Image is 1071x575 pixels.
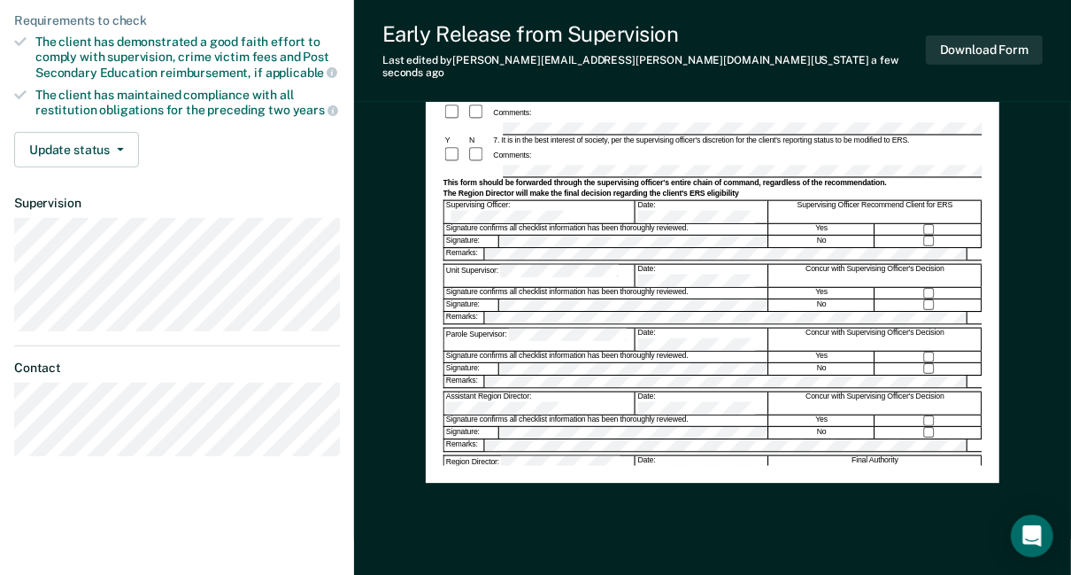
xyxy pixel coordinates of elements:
div: The client has maintained compliance with all restitution obligations for the preceding two [35,88,340,118]
div: Concur with Supervising Officer's Decision [769,392,982,414]
div: N [467,136,491,146]
span: applicable [266,66,337,80]
div: Requirements to check [14,13,340,28]
dt: Contact [14,361,340,376]
span: a few seconds ago [382,54,898,79]
div: Unit Supervisor: [444,265,636,287]
span: years [293,103,338,117]
div: Assistant Region Director: [444,392,636,414]
div: Comments: [491,108,533,118]
div: Yes [769,224,875,235]
div: Remarks: [444,376,485,387]
div: Region Director: [444,455,636,478]
div: Supervising Officer Recommend Client for ERS [769,201,982,223]
div: Supervising Officer: [444,201,636,223]
div: This form should be forwarded through the supervising officer's entire chain of command, regardle... [443,179,982,189]
div: Signature: [444,427,499,439]
div: No [769,427,875,439]
div: 7. It is in the best interest of society, per the supervising officer's discretion for the client... [491,136,982,146]
div: Signature: [444,363,499,375]
div: Comments: [491,151,533,160]
div: No [769,363,875,375]
div: Yes [769,352,875,362]
div: Date: [636,455,767,478]
div: Yes [769,416,875,426]
div: Yes [769,288,875,299]
div: The Region Director will make the final decision regarding the client's ERS eligibility [443,190,982,199]
div: Remarks: [444,312,485,323]
div: Concur with Supervising Officer's Decision [769,265,982,287]
div: Date: [636,201,767,223]
div: Parole Supervisor: [444,329,636,351]
div: Last edited by [PERSON_NAME][EMAIL_ADDRESS][PERSON_NAME][DOMAIN_NAME][US_STATE] [382,54,926,80]
div: Date: [636,265,767,287]
div: Date: [636,392,767,414]
div: Y [443,136,467,146]
div: Concur with Supervising Officer's Decision [769,329,982,351]
div: No [769,299,875,311]
dt: Supervision [14,196,340,211]
div: No [769,236,875,247]
div: 6. The client has not committed any violation of rules or conditions of release as indicated on t... [491,84,982,104]
div: Signature: [444,236,499,247]
div: Signature: [444,299,499,311]
div: Signature confirms all checklist information has been thoroughly reviewed. [444,352,768,362]
div: Open Intercom Messenger [1011,515,1053,557]
div: Remarks: [444,439,485,451]
div: Signature confirms all checklist information has been thoroughly reviewed. [444,224,768,235]
div: Date: [636,329,767,351]
div: Signature confirms all checklist information has been thoroughly reviewed. [444,416,768,426]
div: The client has demonstrated a good faith effort to comply with supervision, crime victim fees and... [35,35,340,80]
div: Early Release from Supervision [382,21,926,47]
div: Final Authority [769,455,982,478]
div: Signature confirms all checklist information has been thoroughly reviewed. [444,288,768,299]
button: Download Form [926,35,1043,65]
button: Update status [14,132,139,167]
div: Remarks: [444,248,485,260]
